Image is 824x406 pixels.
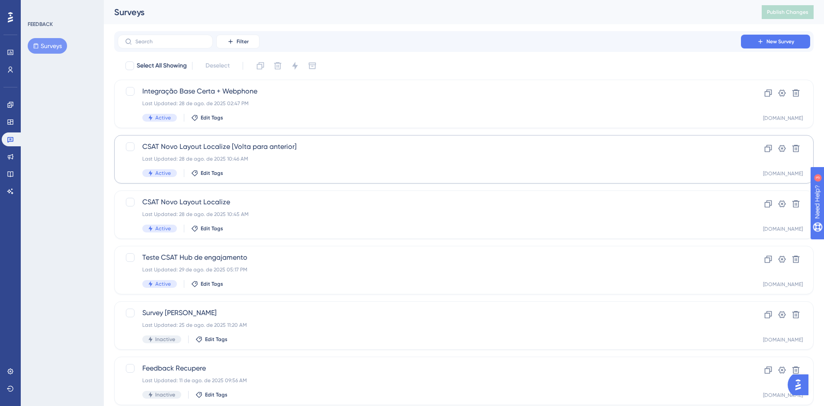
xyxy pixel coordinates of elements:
[191,280,223,287] button: Edit Tags
[142,377,716,384] div: Last Updated: 11 de ago. de 2025 09:56 AM
[205,336,228,343] span: Edit Tags
[20,2,54,13] span: Need Help?
[142,363,716,374] span: Feedback Recupere
[201,114,223,121] span: Edit Tags
[205,391,228,398] span: Edit Tags
[196,391,228,398] button: Edit Tags
[741,35,810,48] button: New Survey
[28,38,67,54] button: Surveys
[142,211,716,218] div: Last Updated: 28 de ago. de 2025 10:45 AM
[216,35,260,48] button: Filter
[142,322,716,329] div: Last Updated: 25 de ago. de 2025 11:20 AM
[766,38,794,45] span: New Survey
[191,114,223,121] button: Edit Tags
[205,61,230,71] span: Deselect
[137,61,187,71] span: Select All Showing
[155,225,171,232] span: Active
[142,155,716,162] div: Last Updated: 28 de ago. de 2025 10:46 AM
[763,115,803,122] div: [DOMAIN_NAME]
[142,252,716,263] span: Teste CSAT Hub de engajamento
[142,142,716,152] span: CSAT Novo Layout Localize [Volta para anterior]
[114,6,740,18] div: Surveys
[155,391,175,398] span: Inactive
[60,4,63,11] div: 3
[155,280,171,287] span: Active
[196,336,228,343] button: Edit Tags
[767,9,808,16] span: Publish Changes
[763,226,803,232] div: [DOMAIN_NAME]
[198,58,237,74] button: Deselect
[762,5,814,19] button: Publish Changes
[191,225,223,232] button: Edit Tags
[763,170,803,177] div: [DOMAIN_NAME]
[28,21,53,28] div: FEEDBACK
[142,308,716,318] span: Survey [PERSON_NAME]
[201,170,223,177] span: Edit Tags
[763,336,803,343] div: [DOMAIN_NAME]
[763,281,803,288] div: [DOMAIN_NAME]
[788,372,814,398] iframe: UserGuiding AI Assistant Launcher
[201,280,223,287] span: Edit Tags
[155,114,171,121] span: Active
[763,392,803,399] div: [DOMAIN_NAME]
[155,170,171,177] span: Active
[135,39,205,45] input: Search
[155,336,175,343] span: Inactive
[142,266,716,273] div: Last Updated: 29 de ago. de 2025 05:17 PM
[142,86,716,97] span: Integração Base Certa + Webphone
[191,170,223,177] button: Edit Tags
[142,100,716,107] div: Last Updated: 28 de ago. de 2025 02:47 PM
[201,225,223,232] span: Edit Tags
[142,197,716,207] span: CSAT Novo Layout Localize
[237,38,249,45] span: Filter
